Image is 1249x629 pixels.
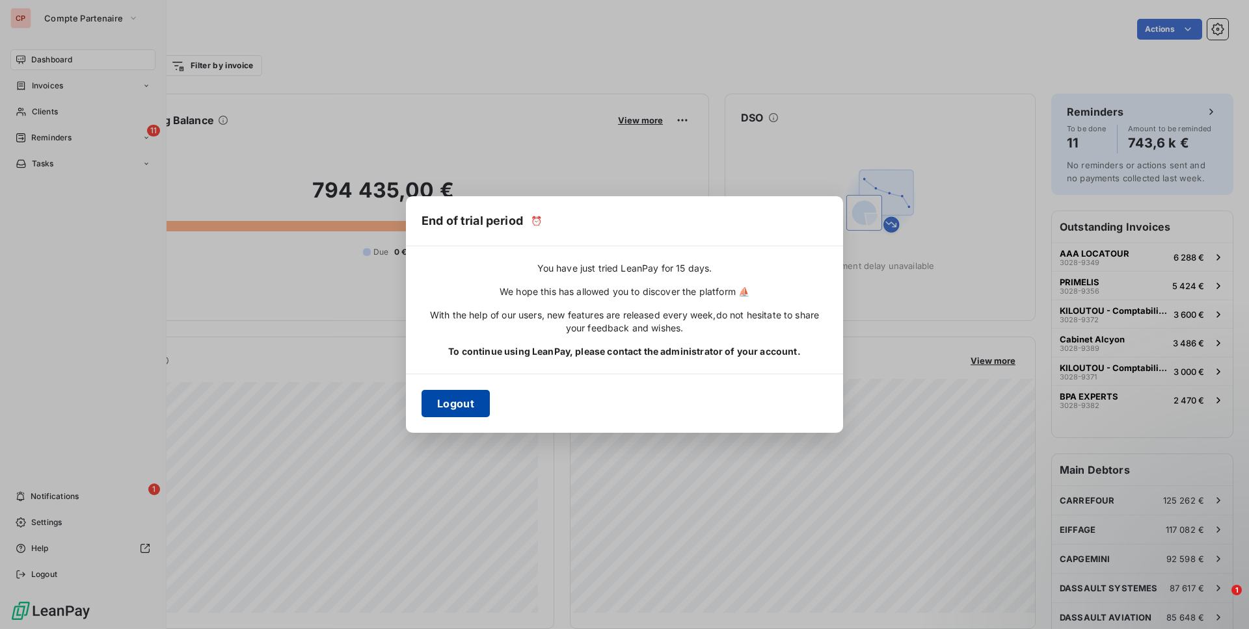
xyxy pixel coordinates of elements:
span: We hope this has allowed you to discover the platform [500,285,749,298]
span: 1 [1231,585,1242,595]
span: You have just tried LeanPay for 15 days. [537,262,712,275]
button: Logout [422,390,490,417]
span: ⛵️ [738,286,749,297]
span: To continue using LeanPay, please contact the administrator of your account. [448,345,800,358]
h5: End of trial period [422,212,523,230]
iframe: Intercom live chat [1205,585,1236,616]
span: With the help of our users, new features are released every week, [430,309,716,320]
span: ⏰ [531,214,542,227]
iframe: Intercom notifications message [989,503,1249,594]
